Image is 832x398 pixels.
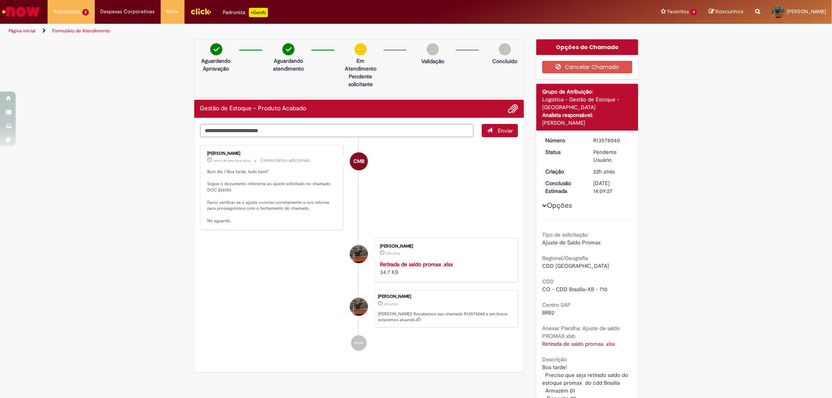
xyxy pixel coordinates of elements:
[427,43,439,55] img: img-circle-grey.png
[270,57,307,73] p: Aguardando atendimento
[342,73,380,88] p: Pendente solicitante
[9,28,35,34] a: Página inicial
[378,311,514,323] p: [PERSON_NAME]! Recebemos seu chamado R13578040 e em breve estaremos atuando.
[690,9,697,16] span: 9
[208,151,337,156] div: [PERSON_NAME]
[539,136,587,144] dt: Número
[190,5,211,17] img: click_logo_yellow_360x200.png
[709,8,743,16] a: Rascunhos
[787,8,826,15] span: [PERSON_NAME]
[421,57,444,65] p: Validação
[384,302,398,306] time: 29/09/2025 16:09:23
[208,169,337,224] p: Bom dia / Boa tarde, tudo bem? Segue o documento referente ao ajuste solicitado no chamado. DOC 2...
[197,57,235,73] p: Aguardando Aprovação
[492,57,517,65] p: Concluído
[715,8,743,15] span: Rascunhos
[593,168,615,175] time: 29/09/2025 16:09:23
[52,28,110,34] a: Formulário de Atendimento
[542,231,588,238] b: Tipo de solicitação
[499,43,511,55] img: img-circle-grey.png
[386,251,400,256] time: 29/09/2025 16:04:02
[498,127,513,134] span: Enviar
[542,356,567,363] b: Descrição
[667,8,689,16] span: Favoritos
[539,179,587,195] dt: Conclusão Estimada
[384,302,398,306] span: 22h atrás
[539,148,587,156] dt: Status
[210,43,222,55] img: check-circle-green.png
[386,251,400,256] span: 23h atrás
[282,43,294,55] img: check-circle-green.png
[82,9,89,16] span: 2
[167,8,179,16] span: More
[350,152,368,170] div: Cecilia Martins Bonjorni
[542,262,609,269] span: CDD [GEOGRAPHIC_DATA]
[200,290,518,327] li: Gildivan Ribeiro Da Rocha
[355,43,367,55] img: circle-minus.png
[213,158,251,163] span: cerca de uma hora atrás
[542,286,607,293] span: CO - CDD Brasilia-XB - 710
[380,261,453,268] a: Retirada de saldo promax .xlsx
[53,8,81,16] span: Requisições
[536,39,638,55] div: Opções do Chamado
[542,255,588,262] b: Regional/Geografia
[380,244,510,249] div: [PERSON_NAME]
[350,245,368,263] div: Gildivan Ribeiro Da Rocha
[101,8,155,16] span: Despesas Corporativas
[378,294,514,299] div: [PERSON_NAME]
[542,309,554,316] span: BRB2
[353,152,365,171] span: CMB
[542,340,615,347] a: Download de Retirada de saldo promax .xlsx
[508,104,518,114] button: Adicionar anexos
[593,148,630,164] div: Pendente Usuário
[593,168,630,175] div: 29/09/2025 16:09:23
[542,61,632,73] button: Cancelar Chamado
[542,325,620,340] b: Anexar Planilha: Ajuste de saldo PROMAX.xlsb
[539,168,587,175] dt: Criação
[542,301,571,308] b: Centro SAP
[200,124,474,137] textarea: Digite sua mensagem aqui...
[593,179,630,195] div: [DATE] 14:09:27
[200,137,518,359] ul: Histórico de tíquete
[342,57,380,73] p: Em Atendimento
[1,4,41,19] img: ServiceNow
[6,24,549,38] ul: Trilhas de página
[380,260,510,276] div: 34.7 KB
[542,278,554,285] b: CDD
[593,136,630,144] div: R13578040
[542,119,632,127] div: [PERSON_NAME]
[593,168,615,175] span: 22h atrás
[249,8,268,17] p: +GenAi
[350,298,368,316] div: Gildivan Ribeiro Da Rocha
[542,239,601,246] span: Ajuste de Saldo Promax
[542,111,632,119] div: Analista responsável:
[482,124,518,137] button: Enviar
[542,96,632,111] div: Logística - Gestão de Estoque - [GEOGRAPHIC_DATA]
[200,105,307,112] h2: Gestão de Estoque – Produto Acabado Histórico de tíquete
[261,157,310,164] small: Comentários adicionais
[223,8,268,17] div: Padroniza
[542,88,632,96] div: Grupo de Atribuição:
